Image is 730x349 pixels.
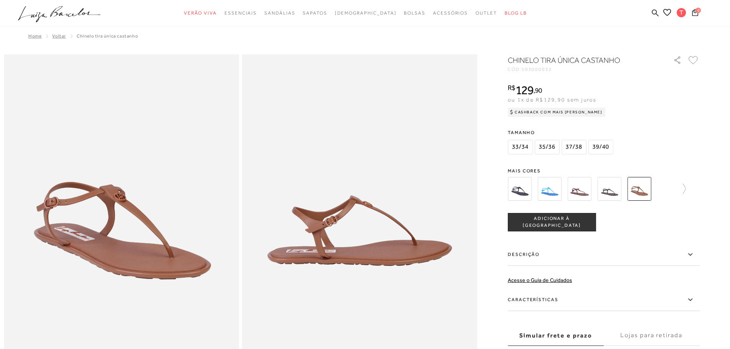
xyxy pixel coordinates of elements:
a: categoryNavScreenReaderText [476,6,497,20]
a: Voltar [52,33,66,39]
span: Sandálias [264,10,295,16]
span: Essenciais [225,10,257,16]
a: categoryNavScreenReaderText [264,6,295,20]
label: Características [508,289,699,311]
button: ADICIONAR À [GEOGRAPHIC_DATA] [508,213,596,231]
a: categoryNavScreenReaderText [184,6,217,20]
a: noSubCategoriesText [335,6,397,20]
span: CHINELO TIRA ÚNICA CASTANHO [77,33,138,39]
a: Acesse o Guia de Cuidados [508,277,572,283]
a: categoryNavScreenReaderText [433,6,468,20]
i: R$ [508,84,515,91]
a: categoryNavScreenReaderText [225,6,257,20]
span: BLOG LB [505,10,527,16]
span: Outlet [476,10,497,16]
span: ADICIONAR À [GEOGRAPHIC_DATA] [508,215,595,229]
a: Home [28,33,41,39]
a: categoryNavScreenReaderText [404,6,425,20]
img: CHINELO TIRA ÚNICA AZUL [538,177,561,201]
span: 0 [696,8,701,13]
div: CÓD: [508,67,661,72]
span: 503000032 [522,67,552,72]
a: categoryNavScreenReaderText [303,6,327,20]
span: Mais cores [508,169,699,173]
span: 37/38 [561,140,586,154]
span: [DEMOGRAPHIC_DATA] [335,10,397,16]
a: BLOG LB [505,6,527,20]
img: CHINELO TIRA ÚNICA CASTANHO [627,177,651,201]
label: Simular frete e prazo [508,325,604,346]
label: Lojas para retirada [604,325,699,346]
span: 90 [535,86,542,94]
span: 35/36 [535,140,559,154]
i: , [533,87,542,94]
h1: CHINELO TIRA ÚNICA CASTANHO [508,55,651,66]
img: Chinelo tira única azul [508,177,532,201]
div: Cashback com Mais [PERSON_NAME] [508,108,605,117]
span: T [677,8,686,17]
span: 33/34 [508,140,533,154]
label: Descrição [508,244,699,266]
span: Tamanho [508,127,615,138]
img: CHINELO TIRA ÚNICA BORDÔ [568,177,591,201]
span: Acessórios [433,10,468,16]
img: CHINELO TIRA ÚNICA CAFÉ [597,177,621,201]
button: 0 [690,8,700,19]
span: Sapatos [303,10,327,16]
span: Bolsas [404,10,425,16]
span: 39/40 [588,140,613,154]
span: ou 1x de R$129,90 sem juros [508,97,596,103]
span: Verão Viva [184,10,217,16]
button: T [673,8,690,20]
span: 129 [515,83,533,97]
